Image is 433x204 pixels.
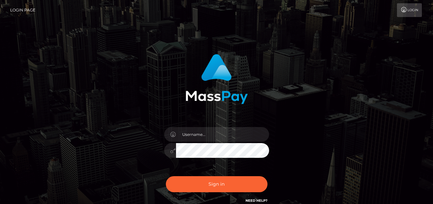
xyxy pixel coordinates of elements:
[166,176,267,192] button: Sign in
[186,54,248,104] img: MassPay Login
[246,198,267,203] a: Need Help?
[397,3,422,17] a: Login
[10,3,35,17] a: Login Page
[176,127,269,142] input: Username...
